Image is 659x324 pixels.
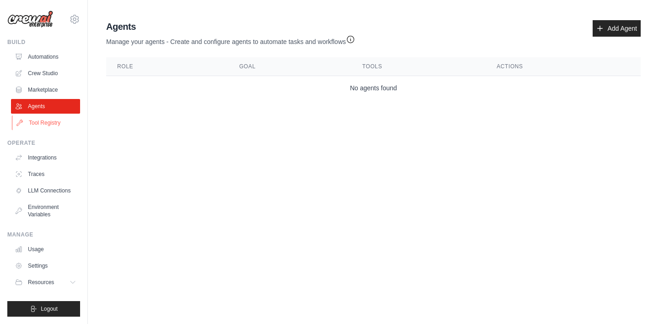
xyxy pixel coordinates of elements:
[11,82,80,97] a: Marketplace
[11,150,80,165] a: Integrations
[12,115,81,130] a: Tool Registry
[11,275,80,290] button: Resources
[11,258,80,273] a: Settings
[11,99,80,114] a: Agents
[11,242,80,257] a: Usage
[106,57,228,76] th: Role
[593,20,641,37] a: Add Agent
[7,231,80,238] div: Manage
[7,38,80,46] div: Build
[11,167,80,181] a: Traces
[7,139,80,147] div: Operate
[106,33,355,46] p: Manage your agents - Create and configure agents to automate tasks and workflows
[41,305,58,313] span: Logout
[106,20,355,33] h2: Agents
[7,301,80,317] button: Logout
[351,57,486,76] th: Tools
[7,11,53,28] img: Logo
[11,49,80,64] a: Automations
[106,76,641,100] td: No agents found
[486,57,641,76] th: Actions
[28,279,54,286] span: Resources
[11,183,80,198] a: LLM Connections
[11,200,80,222] a: Environment Variables
[228,57,351,76] th: Goal
[11,66,80,81] a: Crew Studio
